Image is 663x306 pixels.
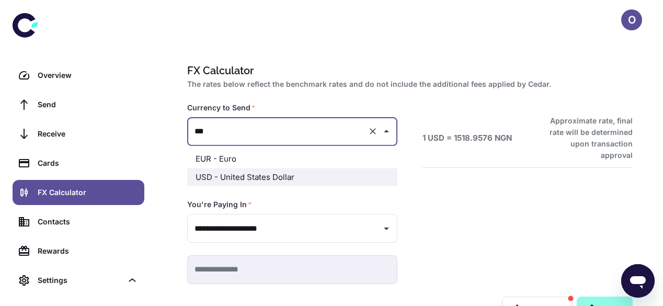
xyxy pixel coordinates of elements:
[38,216,138,228] div: Contacts
[187,103,256,113] label: Currency to Send
[38,157,138,169] div: Cards
[38,245,138,257] div: Rewards
[38,275,122,286] div: Settings
[13,239,144,264] a: Rewards
[13,92,144,117] a: Send
[621,264,655,298] iframe: Button to launch messaging window
[38,70,138,81] div: Overview
[538,115,633,161] h6: Approximate rate, final rate will be determined upon transaction approval
[38,99,138,110] div: Send
[365,124,380,139] button: Clear
[13,180,144,205] a: FX Calculator
[187,63,628,78] h1: FX Calculator
[621,9,642,30] button: O
[187,199,252,210] label: You're Paying In
[379,124,394,139] button: Close
[13,121,144,146] a: Receive
[38,187,138,198] div: FX Calculator
[13,151,144,176] a: Cards
[13,268,144,293] div: Settings
[187,168,397,186] li: USD - United States Dollar
[38,128,138,140] div: Receive
[13,209,144,234] a: Contacts
[379,221,394,236] button: Open
[422,132,512,144] h6: 1 USD = 1518.9576 NGN
[187,150,397,168] li: EUR - Euro
[13,63,144,88] a: Overview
